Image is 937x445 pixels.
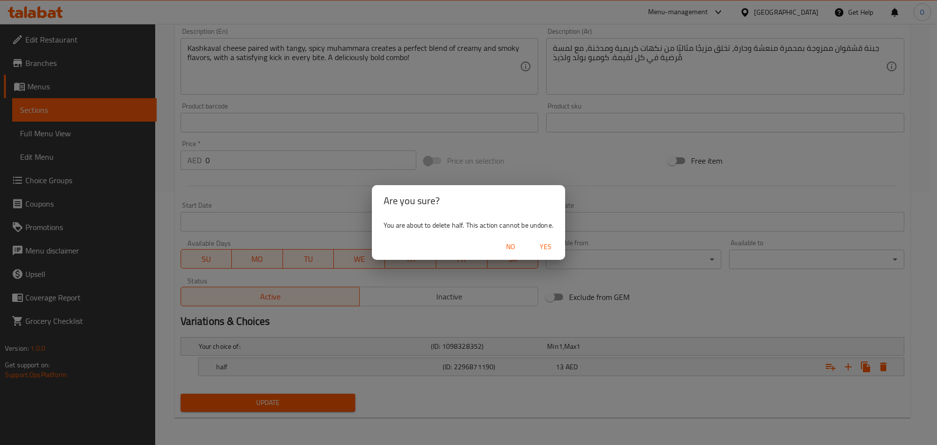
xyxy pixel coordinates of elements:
span: Yes [534,241,557,253]
h2: Are you sure? [384,193,553,209]
button: No [495,238,526,256]
div: You are about to delete half. This action cannot be undone. [372,216,565,234]
button: Yes [530,238,561,256]
span: No [499,241,522,253]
